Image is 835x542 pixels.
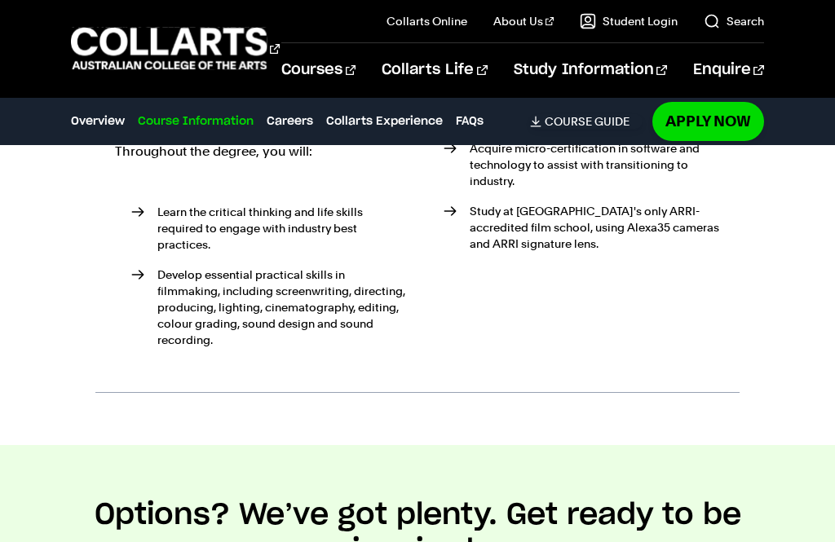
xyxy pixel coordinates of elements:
[580,13,678,29] a: Student Login
[493,13,554,29] a: About Us
[470,140,720,189] p: Acquire micro-certification in software and technology to assist with transitioning to industry.
[267,112,313,130] a: Careers
[382,43,487,97] a: Collarts Life
[326,112,443,130] a: Collarts Experience
[456,112,484,130] a: FAQs
[157,267,408,348] p: Develop essential practical skills in filmmaking, including screenwriting, directing, producing, ...
[652,102,764,140] a: Apply Now
[387,13,467,29] a: Collarts Online
[115,143,408,160] p: Throughout the degree, you will:
[530,114,643,129] a: Course Guide
[71,25,241,72] div: Go to homepage
[281,43,356,97] a: Courses
[71,112,125,130] a: Overview
[704,13,764,29] a: Search
[693,43,764,97] a: Enquire
[470,203,720,252] p: Study at [GEOGRAPHIC_DATA]'s only ARRI-accredited film school, using Alexa35 cameras and ARRI sig...
[514,43,667,97] a: Study Information
[157,204,408,253] p: Learn the critical thinking and life skills required to engage with industry best practices.
[138,112,254,130] a: Course Information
